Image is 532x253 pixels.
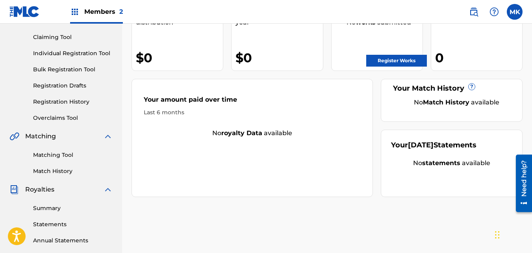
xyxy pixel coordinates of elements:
[9,132,19,141] img: Matching
[408,141,434,149] span: [DATE]
[33,82,113,90] a: Registration Drafts
[435,49,522,67] div: 0
[33,220,113,229] a: Statements
[466,4,482,20] a: Public Search
[33,204,113,212] a: Summary
[70,7,80,17] img: Top Rightsholders
[423,99,469,106] strong: Match History
[493,215,532,253] iframe: Chat Widget
[391,140,476,151] div: Your Statements
[84,7,123,16] span: Members
[469,7,478,17] img: search
[9,185,19,194] img: Royalties
[25,185,54,194] span: Royalties
[136,49,223,67] div: $0
[9,6,40,17] img: MLC Logo
[33,114,113,122] a: Overclaims Tool
[422,159,460,167] strong: statements
[366,55,427,67] a: Register Works
[33,151,113,159] a: Matching Tool
[33,167,113,175] a: Match History
[489,7,499,17] img: help
[132,128,373,138] div: No available
[486,4,502,20] div: Help
[119,8,123,15] span: 2
[235,49,323,67] div: $0
[510,151,532,215] iframe: Resource Center
[507,4,523,20] div: User Menu
[33,98,113,106] a: Registration History
[221,129,262,137] strong: royalty data
[401,98,512,107] div: No available
[391,83,512,94] div: Your Match History
[103,185,113,194] img: expand
[33,236,113,245] a: Annual Statements
[495,223,500,247] div: Drag
[144,95,361,108] div: Your amount paid over time
[33,33,113,41] a: Claiming Tool
[469,84,475,90] span: ?
[33,65,113,74] a: Bulk Registration Tool
[33,49,113,58] a: Individual Registration Tool
[144,108,361,117] div: Last 6 months
[391,158,512,168] div: No available
[25,132,56,141] span: Matching
[103,132,113,141] img: expand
